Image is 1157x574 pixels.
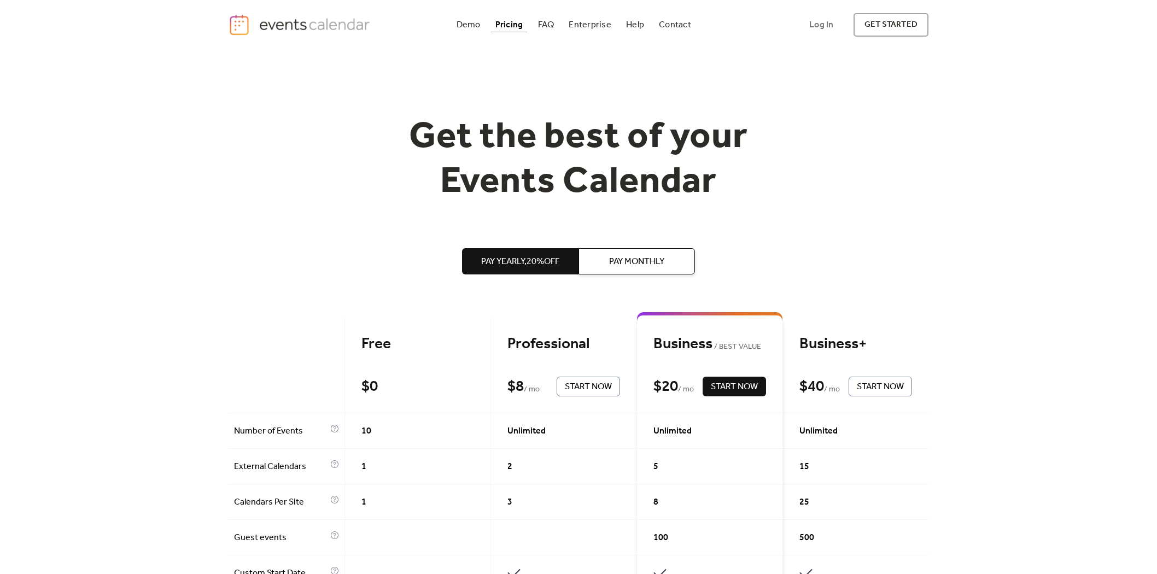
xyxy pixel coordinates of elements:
[799,425,838,438] span: Unlimited
[849,377,912,396] button: Start Now
[361,425,371,438] span: 10
[798,13,844,37] a: Log In
[799,377,824,396] div: $ 40
[653,531,668,544] span: 100
[678,383,694,396] span: / mo
[799,531,814,544] span: 500
[655,17,696,32] a: Contact
[622,17,648,32] a: Help
[507,335,620,354] div: Professional
[653,377,678,396] div: $ 20
[234,496,328,509] span: Calendars Per Site
[557,377,620,396] button: Start Now
[234,425,328,438] span: Number of Events
[854,13,928,37] a: get started
[369,115,788,204] h1: Get the best of your Events Calendar
[491,17,528,32] a: Pricing
[462,248,578,274] button: Pay Yearly,20%off
[495,22,523,28] div: Pricing
[452,17,485,32] a: Demo
[712,341,761,354] span: BEST VALUE
[799,496,809,509] span: 25
[361,496,366,509] span: 1
[653,460,658,473] span: 5
[569,22,611,28] div: Enterprise
[626,22,644,28] div: Help
[361,335,474,354] div: Free
[578,248,695,274] button: Pay Monthly
[799,460,809,473] span: 15
[857,380,904,394] span: Start Now
[538,22,554,28] div: FAQ
[229,14,373,36] a: home
[824,383,840,396] span: / mo
[703,377,766,396] button: Start Now
[653,496,658,509] span: 8
[507,460,512,473] span: 2
[457,22,481,28] div: Demo
[609,255,664,268] span: Pay Monthly
[711,380,758,394] span: Start Now
[507,377,524,396] div: $ 8
[653,335,766,354] div: Business
[361,377,378,396] div: $ 0
[799,335,912,354] div: Business+
[234,460,328,473] span: External Calendars
[507,425,546,438] span: Unlimited
[659,22,691,28] div: Contact
[481,255,559,268] span: Pay Yearly, 20% off
[234,531,328,544] span: Guest events
[653,425,692,438] span: Unlimited
[565,380,612,394] span: Start Now
[534,17,559,32] a: FAQ
[507,496,512,509] span: 3
[564,17,615,32] a: Enterprise
[524,383,540,396] span: / mo
[361,460,366,473] span: 1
